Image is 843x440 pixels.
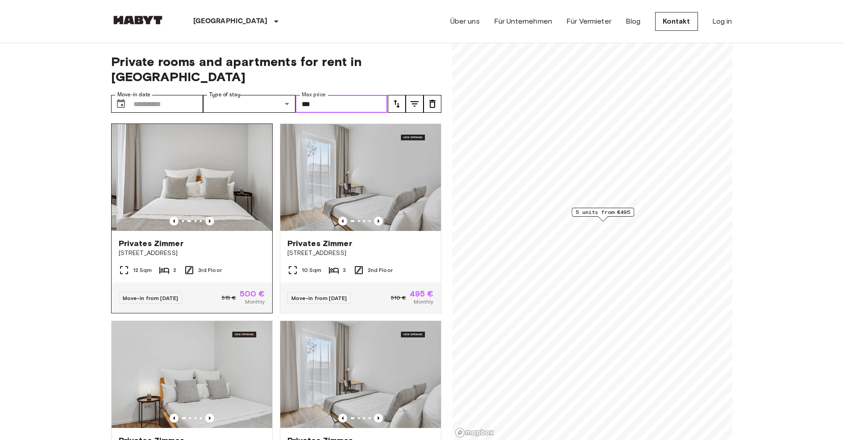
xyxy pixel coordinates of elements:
[406,95,424,113] button: tune
[391,294,406,302] span: 510 €
[209,91,241,99] label: Type of stay
[111,123,273,313] a: Marketing picture of unit DE-13-001-309-002Marketing picture of unit DE-13-001-309-002Previous im...
[368,266,393,274] span: 2nd Floor
[123,295,179,301] span: Move-in from [DATE]
[450,16,480,27] a: Über uns
[133,266,152,274] span: 12 Sqm
[410,290,434,298] span: 495 €
[193,16,268,27] p: [GEOGRAPHIC_DATA]
[287,249,434,258] span: [STREET_ADDRESS]
[205,414,214,423] button: Previous image
[287,238,352,249] span: Privates Zimmer
[116,124,277,231] img: Marketing picture of unit DE-13-001-309-002
[117,91,150,99] label: Move-in date
[205,217,214,226] button: Previous image
[302,91,326,99] label: Max price
[338,217,347,226] button: Previous image
[566,16,611,27] a: Für Vermieter
[343,266,346,274] span: 3
[170,414,179,423] button: Previous image
[119,238,183,249] span: Privates Zimmer
[576,208,630,216] span: 5 units from €495
[173,266,176,274] span: 2
[198,266,222,274] span: 3rd Floor
[388,95,406,113] button: tune
[112,95,130,113] button: Choose date
[280,123,441,313] a: Marketing picture of unit DE-13-001-203-002Previous imagePrevious imagePrivates Zimmer[STREET_ADD...
[280,321,441,428] img: Marketing picture of unit DE-13-001-403-002
[119,249,265,258] span: [STREET_ADDRESS]
[111,54,441,84] span: Private rooms and apartments for rent in [GEOGRAPHIC_DATA]
[374,217,383,226] button: Previous image
[424,95,441,113] button: tune
[245,298,265,306] span: Monthly
[494,16,552,27] a: Für Unternehmen
[170,217,179,226] button: Previous image
[240,290,265,298] span: 500 €
[222,294,236,302] span: 515 €
[655,12,698,31] a: Kontakt
[338,414,347,423] button: Previous image
[414,298,433,306] span: Monthly
[302,266,322,274] span: 10 Sqm
[572,208,634,222] div: Map marker
[455,428,494,438] a: Mapbox logo
[112,321,272,428] img: Marketing picture of unit DE-13-001-501-003
[712,16,732,27] a: Log in
[280,124,441,231] img: Marketing picture of unit DE-13-001-203-002
[374,414,383,423] button: Previous image
[291,295,347,301] span: Move-in from [DATE]
[626,16,641,27] a: Blog
[111,16,165,25] img: Habyt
